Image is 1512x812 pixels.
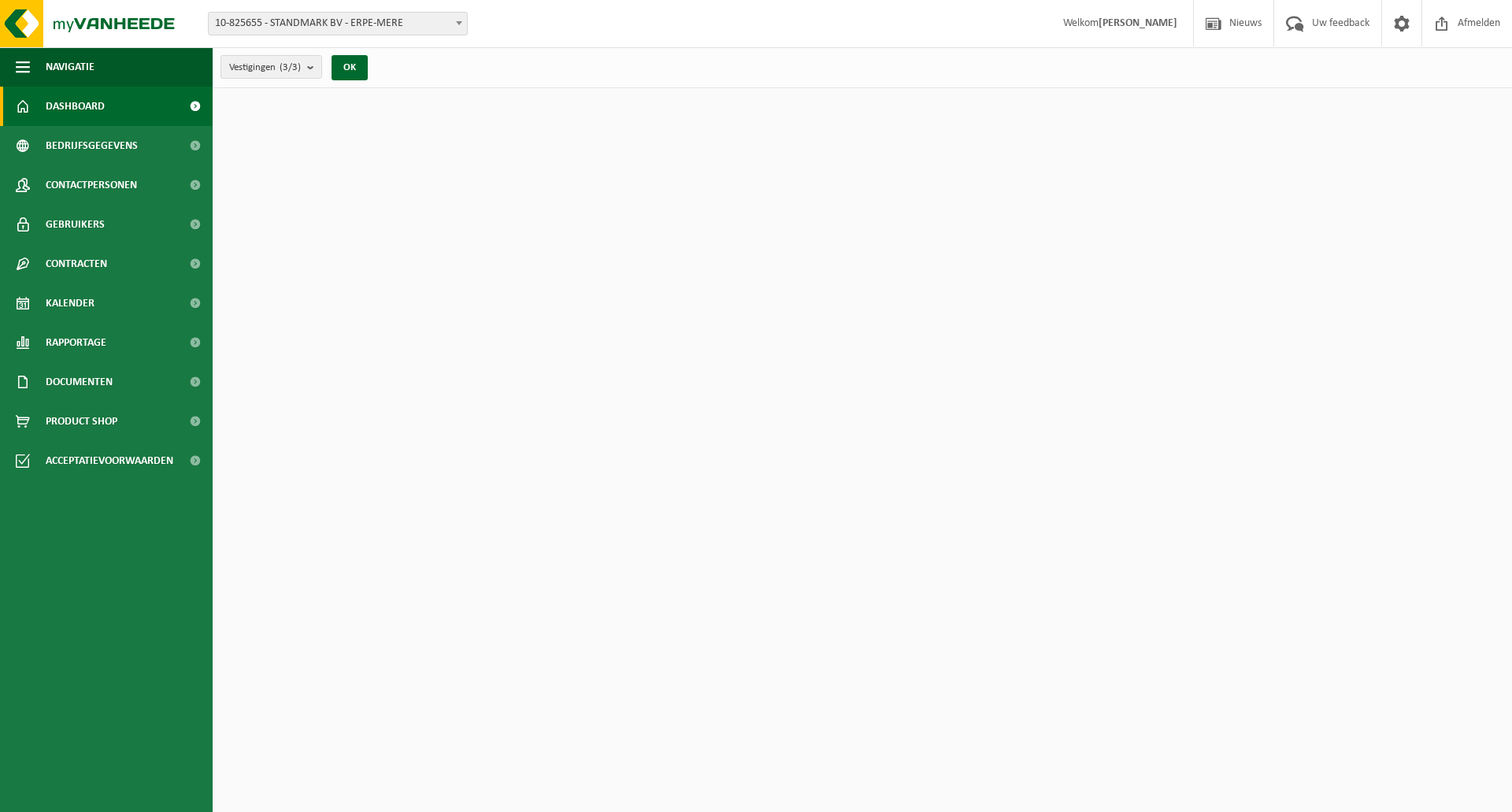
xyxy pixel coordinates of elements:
span: Documenten [46,362,113,402]
button: Vestigingen(3/3) [220,55,322,79]
span: 10-825655 - STANDMARK BV - ERPE-MERE [209,13,467,35]
span: Vestigingen [229,56,301,80]
span: Navigatie [46,47,94,87]
span: Kalender [46,284,94,323]
span: Gebruikers [46,205,105,244]
span: Product Shop [46,402,117,441]
span: Bedrijfsgegevens [46,126,138,165]
count: (3/3) [280,62,301,72]
button: OK [332,55,368,80]
span: Rapportage [46,323,106,362]
strong: [PERSON_NAME] [1099,17,1177,29]
span: 10-825655 - STANDMARK BV - ERPE-MERE [208,12,468,35]
span: Acceptatievoorwaarden [46,441,173,480]
span: Dashboard [46,87,105,126]
span: Contactpersonen [46,165,137,205]
span: Contracten [46,244,107,284]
